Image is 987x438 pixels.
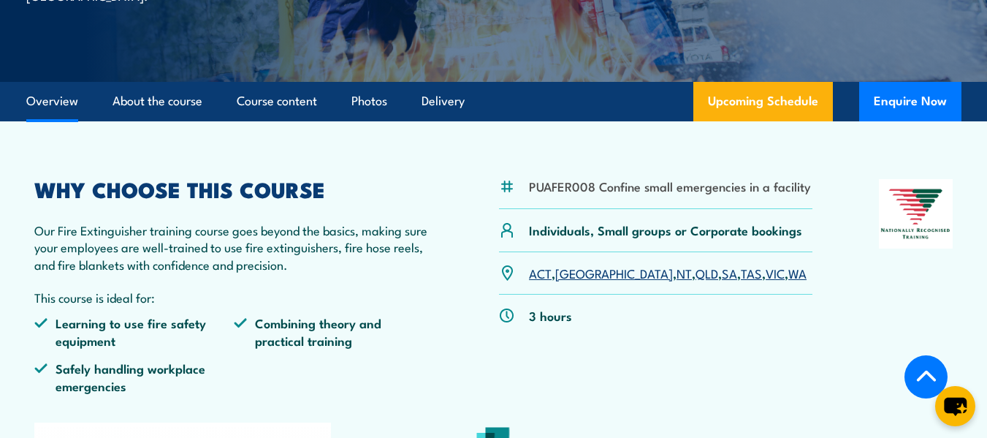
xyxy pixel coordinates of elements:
a: TAS [741,264,762,282]
a: VIC [766,264,785,282]
p: This course is ideal for: [34,289,432,306]
a: Upcoming Schedule [693,82,833,121]
a: Course content [237,82,317,121]
li: PUAFER008 Confine small emergencies in a facility [529,178,811,195]
li: Safely handling workplace emergencies [34,360,234,394]
p: Our Fire Extinguisher training course goes beyond the basics, making sure your employees are well... [34,222,432,273]
a: About the course [113,82,202,121]
p: , , , , , , , [529,265,807,282]
li: Learning to use fire safety equipment [34,314,234,349]
h2: WHY CHOOSE THIS COURSE [34,179,432,198]
a: NT [677,264,692,282]
a: Delivery [422,82,465,121]
a: QLD [696,264,718,282]
p: Individuals, Small groups or Corporate bookings [529,222,802,238]
a: Photos [351,82,387,121]
a: Overview [26,82,78,121]
a: WA [788,264,807,282]
a: ACT [529,264,552,282]
button: Enquire Now [859,82,961,121]
img: Nationally Recognised Training logo. [879,179,953,249]
li: Combining theory and practical training [234,314,433,349]
button: chat-button [935,386,975,426]
a: [GEOGRAPHIC_DATA] [555,264,673,282]
a: SA [722,264,737,282]
p: 3 hours [529,307,572,324]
